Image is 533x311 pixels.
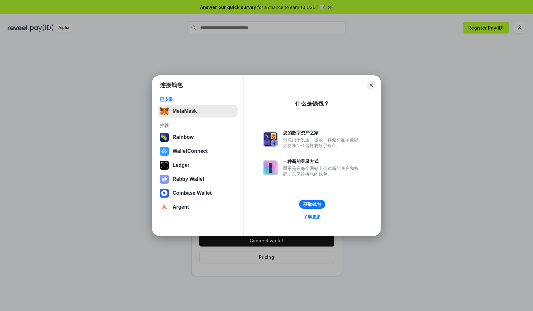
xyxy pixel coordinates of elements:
[303,214,321,220] div: 了解更多
[160,81,183,89] h1: 连接钱包
[173,148,208,154] div: WalletConnect
[283,130,362,136] div: 您的数字资产之家
[283,159,362,164] div: 一种新的登录方式
[160,123,236,128] div: 推荐
[158,145,238,158] button: WalletConnect
[158,173,238,186] button: Rabby Wallet
[158,201,238,213] button: Argent
[160,107,169,116] img: svg+xml,%3Csvg%20fill%3D%22none%22%20height%3D%2233%22%20viewBox%3D%220%200%2035%2033%22%20width%...
[263,160,278,175] img: svg+xml,%3Csvg%20xmlns%3D%22http%3A%2F%2Fwww.w3.org%2F2000%2Fsvg%22%20fill%3D%22none%22%20viewBox...
[299,213,325,221] a: 了解更多
[160,147,169,156] img: svg+xml,%3Csvg%20width%3D%2228%22%20height%3D%2228%22%20viewBox%3D%220%200%2028%2028%22%20fill%3D...
[158,159,238,172] button: Ledger
[283,137,362,148] div: 钱包用于发送、接收、存储和显示像以太坊和NFT这样的数字资产。
[158,105,238,118] button: MetaMask
[173,204,189,210] div: Argent
[283,166,362,177] div: 而不是在每个网站上创建新的账户和密码，只需连接您的钱包。
[160,175,169,184] img: svg+xml,%3Csvg%20xmlns%3D%22http%3A%2F%2Fwww.w3.org%2F2000%2Fsvg%22%20fill%3D%22none%22%20viewBox...
[158,187,238,199] button: Coinbase Wallet
[263,132,278,147] img: svg+xml,%3Csvg%20xmlns%3D%22http%3A%2F%2Fwww.w3.org%2F2000%2Fsvg%22%20fill%3D%22none%22%20viewBox...
[160,161,169,170] img: svg+xml,%3Csvg%20xmlns%3D%22http%3A%2F%2Fwww.w3.org%2F2000%2Fsvg%22%20width%3D%2228%22%20height%3...
[160,189,169,198] img: svg+xml,%3Csvg%20width%3D%2228%22%20height%3D%2228%22%20viewBox%3D%220%200%2028%2028%22%20fill%3D...
[299,200,325,209] button: 获取钱包
[173,134,194,140] div: Rainbow
[173,190,212,196] div: Coinbase Wallet
[173,162,189,168] div: Ledger
[158,131,238,144] button: Rainbow
[173,108,197,114] div: MetaMask
[173,176,204,182] div: Rabby Wallet
[160,97,236,102] div: 已安装
[160,203,169,212] img: svg+xml,%3Csvg%20width%3D%2228%22%20height%3D%2228%22%20viewBox%3D%220%200%2028%2028%22%20fill%3D...
[303,201,321,207] div: 获取钱包
[367,81,376,90] button: Close
[295,100,329,107] div: 什么是钱包？
[160,133,169,142] img: svg+xml,%3Csvg%20width%3D%22120%22%20height%3D%22120%22%20viewBox%3D%220%200%20120%20120%22%20fil...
